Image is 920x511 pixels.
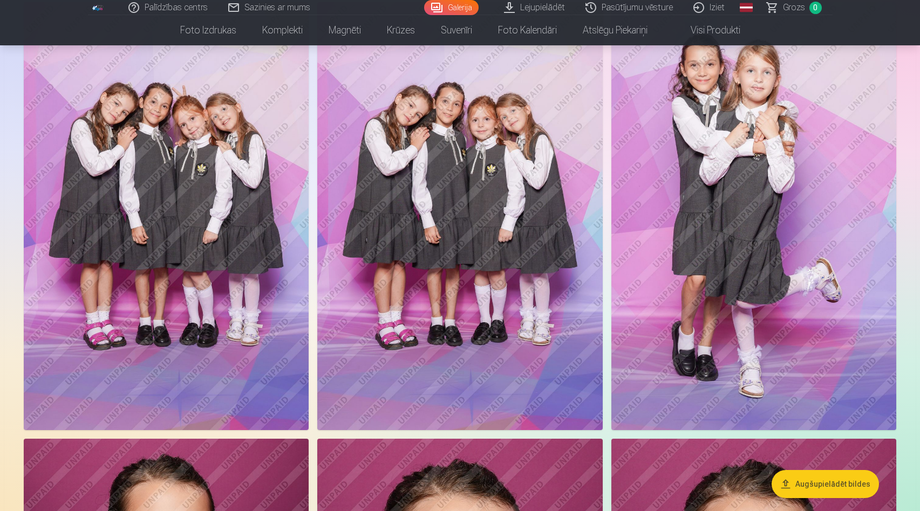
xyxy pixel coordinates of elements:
a: Visi produkti [660,15,753,45]
a: Foto izdrukas [167,15,249,45]
a: Atslēgu piekariņi [570,15,660,45]
a: Magnēti [316,15,374,45]
img: /fa1 [92,4,104,11]
a: Foto kalendāri [485,15,570,45]
a: Komplekti [249,15,316,45]
span: 0 [809,2,822,14]
a: Krūzes [374,15,428,45]
a: Suvenīri [428,15,485,45]
span: Grozs [783,1,805,14]
button: Augšupielādēt bildes [772,470,879,498]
